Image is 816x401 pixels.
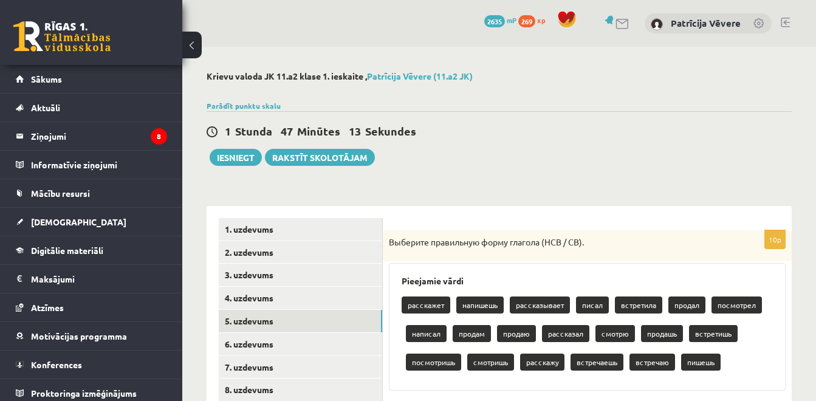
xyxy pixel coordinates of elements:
[542,325,589,342] p: рассказал
[615,296,662,314] p: встретила
[31,151,167,179] legend: Informatīvie ziņojumi
[651,18,663,30] img: Patrīcija Vēvere
[219,379,382,401] a: 8. uzdevums
[16,265,167,293] a: Maksājumi
[219,356,382,379] a: 7. uzdevums
[671,17,741,29] a: Patrīcija Vēvere
[16,293,167,321] a: Atzīmes
[367,70,473,81] a: Patrīcija Vēvere (11.a2 JK)
[31,216,126,227] span: [DEMOGRAPHIC_DATA]
[681,354,721,371] p: пишешь
[16,208,167,236] a: [DEMOGRAPHIC_DATA]
[16,122,167,150] a: Ziņojumi8
[576,296,609,314] p: писал
[16,65,167,93] a: Sākums
[16,94,167,122] a: Aktuāli
[31,74,62,84] span: Sākums
[402,296,450,314] p: расскажет
[235,124,272,138] span: Stunda
[349,124,361,138] span: 13
[281,124,293,138] span: 47
[406,354,461,371] p: посмотришь
[365,124,416,138] span: Sekundes
[537,15,545,25] span: xp
[151,128,167,145] i: 8
[31,102,60,113] span: Aktuāli
[265,149,375,166] a: Rakstīt skolotājam
[520,354,564,371] p: расскажу
[518,15,551,25] a: 269 xp
[402,276,773,286] h3: Pieejamie vārdi
[31,359,82,370] span: Konferences
[210,149,262,166] button: Iesniegt
[31,122,167,150] legend: Ziņojumi
[297,124,340,138] span: Minūtes
[484,15,516,25] a: 2635 mP
[219,333,382,355] a: 6. uzdevums
[641,325,683,342] p: продашь
[16,322,167,350] a: Motivācijas programma
[668,296,705,314] p: продал
[31,245,103,256] span: Digitālie materiāli
[219,310,382,332] a: 5. uzdevums
[507,15,516,25] span: mP
[31,331,127,341] span: Motivācijas programma
[484,15,505,27] span: 2635
[16,351,167,379] a: Konferences
[518,15,535,27] span: 269
[207,101,281,111] a: Parādīt punktu skalu
[31,388,137,399] span: Proktoringa izmēģinājums
[31,302,64,313] span: Atzīmes
[595,325,635,342] p: смотрю
[689,325,738,342] p: встретишь
[571,354,623,371] p: встречаешь
[456,296,504,314] p: напишешь
[16,236,167,264] a: Digitālie materiāli
[764,230,786,249] p: 10p
[225,124,231,138] span: 1
[219,218,382,241] a: 1. uzdevums
[31,265,167,293] legend: Maksājumi
[207,71,792,81] h2: Krievu valoda JK 11.a2 klase 1. ieskaite ,
[497,325,536,342] p: продаю
[16,151,167,179] a: Informatīvie ziņojumi
[406,325,447,342] p: написал
[453,325,491,342] p: продам
[389,236,725,248] p: Выберите правильную форму глагола (НСВ / СВ).
[629,354,675,371] p: встречаю
[16,179,167,207] a: Mācību resursi
[219,241,382,264] a: 2. uzdevums
[467,354,514,371] p: смотришь
[31,188,90,199] span: Mācību resursi
[219,264,382,286] a: 3. uzdevums
[711,296,762,314] p: посмотрел
[510,296,570,314] p: рассказывает
[219,287,382,309] a: 4. uzdevums
[13,21,111,52] a: Rīgas 1. Tālmācības vidusskola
